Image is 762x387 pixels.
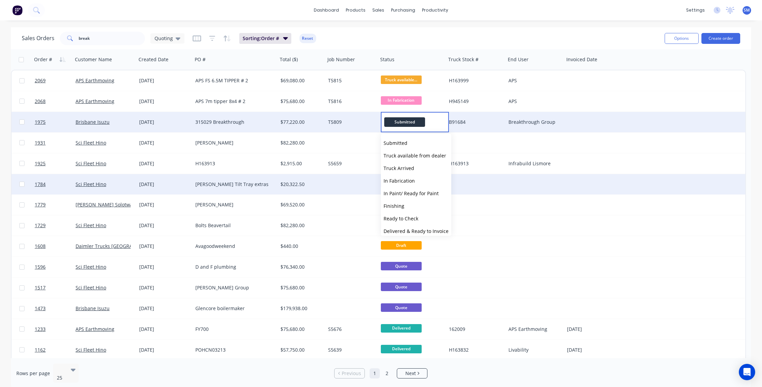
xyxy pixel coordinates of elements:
div: [DATE] [139,201,190,208]
div: Glencore boilermaker [195,305,271,312]
div: [DATE] [139,347,190,353]
span: 2069 [35,77,46,84]
div: APS 7m tipper 8x4 # 2 [195,98,271,105]
div: [DATE] [139,139,190,146]
a: 1473 [35,298,76,319]
div: Status [380,56,394,63]
div: H163913 [195,160,271,167]
div: [DATE] [567,347,623,353]
div: $179,938.00 [280,305,321,312]
span: In Paint/ Ready for Paint [384,190,439,197]
button: Truck Arrived [381,162,451,174]
div: H163832 [449,347,500,353]
img: Factory [12,5,22,15]
a: 1975 [35,112,76,132]
div: $82,280.00 [280,139,321,146]
div: $57,750.00 [280,347,321,353]
div: B91684 [449,119,500,125]
div: T5815 [328,77,373,84]
div: $2,915.00 [280,160,321,167]
span: 1517 [35,284,46,291]
span: 1779 [35,201,46,208]
div: [DATE] [567,326,623,333]
div: H945149 [449,98,500,105]
div: T5816 [328,98,373,105]
a: Sci Fleet Hino [76,139,106,146]
div: products [342,5,369,15]
a: 1729 [35,215,76,236]
span: Truck Arrived [384,165,414,171]
div: Created Date [139,56,168,63]
div: [DATE] [139,77,190,84]
div: Job Number [327,56,355,63]
div: [PERSON_NAME] [195,139,271,146]
span: Delivered & Ready to Invoice [384,228,449,234]
div: $82,280.00 [280,222,321,229]
span: In Fabrication [381,96,422,105]
div: $76,340.00 [280,264,321,270]
div: S5639 [328,347,373,353]
span: Submitted [384,140,407,146]
span: Truck available... [381,75,422,84]
span: Rows per page [16,370,50,377]
div: [DATE] [139,264,190,270]
a: Brisbane Isuzu [76,305,110,312]
a: [PERSON_NAME] Solotwa Holdings Pty Ltd [76,201,171,208]
div: [PERSON_NAME] [195,201,271,208]
a: APS Earthmoving [76,326,114,332]
div: Breakthrough Group [508,119,559,125]
div: APS [508,98,559,105]
a: Page 1 is your current page [370,368,380,378]
div: T5809 [328,119,373,125]
a: Daimler Trucks [GEOGRAPHIC_DATA] [76,243,158,249]
a: Sci Fleet Hino [76,222,106,229]
a: Previous page [335,370,364,377]
div: [DATE] [139,160,190,167]
div: Order # [34,56,52,63]
div: Infrabuild Lismore [508,160,559,167]
a: 1608 [35,236,76,256]
span: Quoting [155,35,173,42]
div: PO # [195,56,206,63]
a: 1162 [35,340,76,360]
div: purchasing [388,5,419,15]
div: [DATE] [139,222,190,229]
ul: Pagination [331,368,430,378]
button: Finishing [381,200,451,212]
a: dashboard [310,5,342,15]
span: Submitted [384,117,425,127]
div: productivity [419,5,452,15]
span: 1233 [35,326,46,333]
span: 1975 [35,119,46,125]
span: 2068 [35,98,46,105]
div: [DATE] [139,119,190,125]
div: $69,080.00 [280,77,321,84]
div: [DATE] [139,326,190,333]
a: APS Earthmoving [76,77,114,84]
a: 1784 [35,174,76,195]
span: Truck available from dealer [384,152,446,159]
div: $69,520.00 [280,201,321,208]
div: Livability [508,347,559,353]
h1: Sales Orders [22,35,54,41]
span: 1931 [35,139,46,146]
a: 1925 [35,153,76,174]
a: Page 2 [382,368,392,378]
span: Next [405,370,416,377]
span: Finishing [384,203,404,209]
span: Sorting: Order # [243,35,279,42]
span: Draft [381,241,422,250]
div: 25 [57,374,65,381]
div: Avagoodweekend [195,243,271,250]
a: Sci Fleet Hino [76,347,106,353]
a: 1931 [35,133,76,153]
div: $77,220.00 [280,119,321,125]
button: Create order [701,33,740,44]
span: 1162 [35,347,46,353]
div: $75,680.00 [280,326,321,333]
div: [DATE] [139,98,190,105]
button: Options [665,33,699,44]
button: Submitted [381,137,451,149]
div: $440.00 [280,243,321,250]
a: Sci Fleet Hino [76,284,106,291]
